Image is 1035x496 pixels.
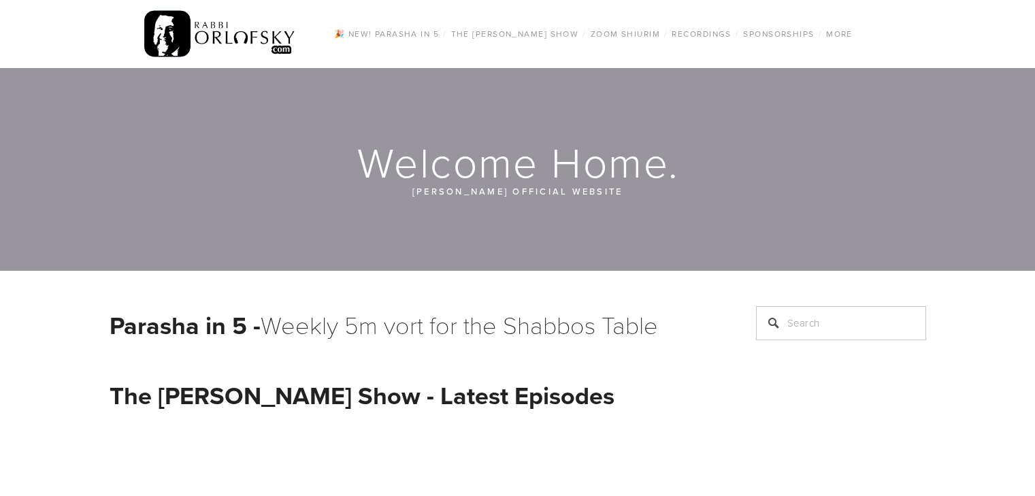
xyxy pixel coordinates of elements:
h1: Weekly 5m vort for the Shabbos Table [110,306,722,344]
p: [PERSON_NAME] official website [191,184,844,199]
strong: Parasha in 5 - [110,308,261,343]
span: / [443,28,446,39]
a: Zoom Shiurim [587,25,664,43]
span: / [582,28,586,39]
strong: The [PERSON_NAME] Show - Latest Episodes [110,378,614,413]
img: RabbiOrlofsky.com [144,7,296,61]
span: / [819,28,822,39]
a: More [822,25,857,43]
a: Recordings [668,25,735,43]
h1: Welcome Home. [110,140,927,184]
input: Search [756,306,926,340]
a: Sponsorships [739,25,818,43]
a: The [PERSON_NAME] Show [447,25,583,43]
span: / [736,28,739,39]
span: / [664,28,668,39]
a: 🎉 NEW! Parasha in 5 [330,25,443,43]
